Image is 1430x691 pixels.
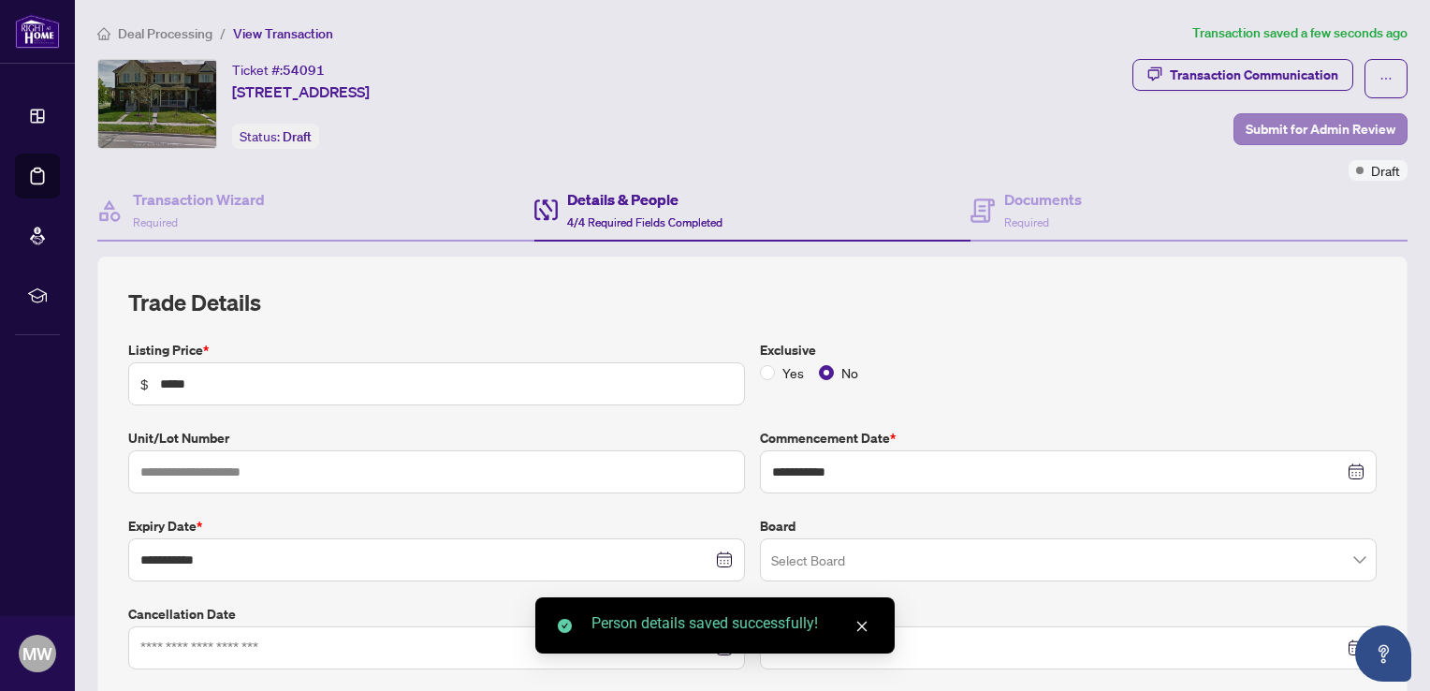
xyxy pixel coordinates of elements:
[128,428,745,448] label: Unit/Lot Number
[1004,188,1082,211] h4: Documents
[775,362,811,383] span: Yes
[760,516,1377,537] label: Board
[852,616,872,637] a: Close
[232,59,325,81] div: Ticket #:
[760,340,1377,360] label: Exclusive
[1355,625,1411,682] button: Open asap
[558,619,572,633] span: check-circle
[128,287,1377,317] h2: Trade Details
[22,640,52,667] span: MW
[283,128,312,145] span: Draft
[760,428,1377,448] label: Commencement Date
[760,604,1377,625] label: Suspension Date
[128,516,745,537] label: Expiry Date
[1192,22,1408,44] article: Transaction saved a few seconds ago
[283,62,325,79] span: 54091
[133,188,265,211] h4: Transaction Wizard
[1004,215,1049,229] span: Required
[232,81,370,103] span: [STREET_ADDRESS]
[855,620,868,633] span: close
[220,22,226,44] li: /
[128,340,745,360] label: Listing Price
[1132,59,1353,91] button: Transaction Communication
[233,25,333,42] span: View Transaction
[567,215,722,229] span: 4/4 Required Fields Completed
[15,14,60,49] img: logo
[98,60,216,148] img: IMG-W12405241_1.jpg
[97,27,110,40] span: home
[118,25,212,42] span: Deal Processing
[128,604,745,625] label: Cancellation Date
[140,374,149,394] span: $
[133,215,178,229] span: Required
[591,612,872,635] div: Person details saved successfully!
[834,362,866,383] span: No
[1246,114,1395,144] span: Submit for Admin Review
[232,124,319,149] div: Status:
[1379,72,1393,85] span: ellipsis
[1233,113,1408,145] button: Submit for Admin Review
[567,188,722,211] h4: Details & People
[1170,60,1338,90] div: Transaction Communication
[1371,160,1400,181] span: Draft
